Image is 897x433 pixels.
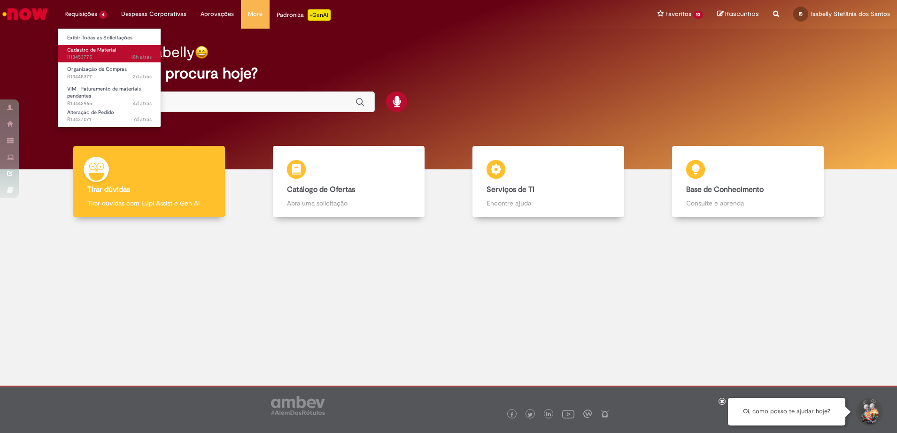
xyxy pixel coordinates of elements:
[64,9,97,19] span: Requisições
[67,116,152,123] span: R13437071
[87,185,130,194] b: Tirar dúvidas
[133,100,152,107] span: 4d atrás
[58,45,161,62] a: Aberto R13453775 : Cadastro de Material
[811,10,890,18] span: Isabelly Stefânia dos Santos
[133,116,152,123] span: 7d atrás
[131,53,152,61] time: 27/08/2025 17:00:04
[693,11,703,19] span: 10
[133,73,152,80] time: 26/08/2025 13:39:27
[271,396,325,415] img: logo_footer_ambev_rotulo_gray.png
[87,198,211,208] p: Tirar dúvidas com Lupi Assist e Gen Ai
[81,65,816,82] h2: O que você procura hoje?
[287,198,410,208] p: Abra uma solicitação
[448,146,648,218] a: Serviços de TI Encontre ajuda
[67,66,127,73] span: Organização de Compras
[546,412,551,418] img: logo_footer_linkedin.png
[648,146,848,218] a: Base de Conhecimento Consulte e aprenda
[583,410,592,418] img: logo_footer_workplace.png
[67,46,116,53] span: Cadastro de Material
[133,100,152,107] time: 25/08/2025 09:18:26
[133,116,152,123] time: 21/08/2025 15:36:06
[58,64,161,82] a: Aberto R13448377 : Organização de Compras
[67,53,152,61] span: R13453775
[67,109,114,116] span: Alteração de Pedido
[799,11,803,17] span: IS
[58,33,161,43] a: Exibir Todas as Solicitações
[248,9,263,19] span: More
[725,9,759,18] span: Rascunhos
[487,185,534,194] b: Serviços de TI
[308,9,331,21] p: +GenAi
[131,53,152,61] span: 18h atrás
[528,412,533,417] img: logo_footer_twitter.png
[601,410,609,418] img: logo_footer_naosei.png
[121,9,186,19] span: Despesas Corporativas
[686,185,764,194] b: Base de Conhecimento
[728,398,845,425] div: Oi, como posso te ajudar hoje?
[67,73,152,81] span: R13448377
[58,107,161,125] a: Aberto R13437071 : Alteração de Pedido
[67,85,141,100] span: VIM - Faturamento de materiais pendentes
[665,9,691,19] span: Favoritos
[717,10,759,19] a: Rascunhos
[49,146,249,218] a: Tirar dúvidas Tirar dúvidas com Lupi Assist e Gen Ai
[201,9,234,19] span: Aprovações
[277,9,331,21] div: Padroniza
[855,398,883,426] button: Iniciar Conversa de Suporte
[133,73,152,80] span: 2d atrás
[510,412,514,417] img: logo_footer_facebook.png
[58,84,161,104] a: Aberto R13442965 : VIM - Faturamento de materiais pendentes
[686,198,810,208] p: Consulte e aprenda
[287,185,355,194] b: Catálogo de Ofertas
[562,408,574,420] img: logo_footer_youtube.png
[57,28,161,128] ul: Requisições
[67,100,152,107] span: R13442965
[249,146,448,218] a: Catálogo de Ofertas Abra uma solicitação
[487,198,610,208] p: Encontre ajuda
[99,11,107,19] span: 4
[1,5,49,23] img: ServiceNow
[195,46,209,59] img: happy-face.png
